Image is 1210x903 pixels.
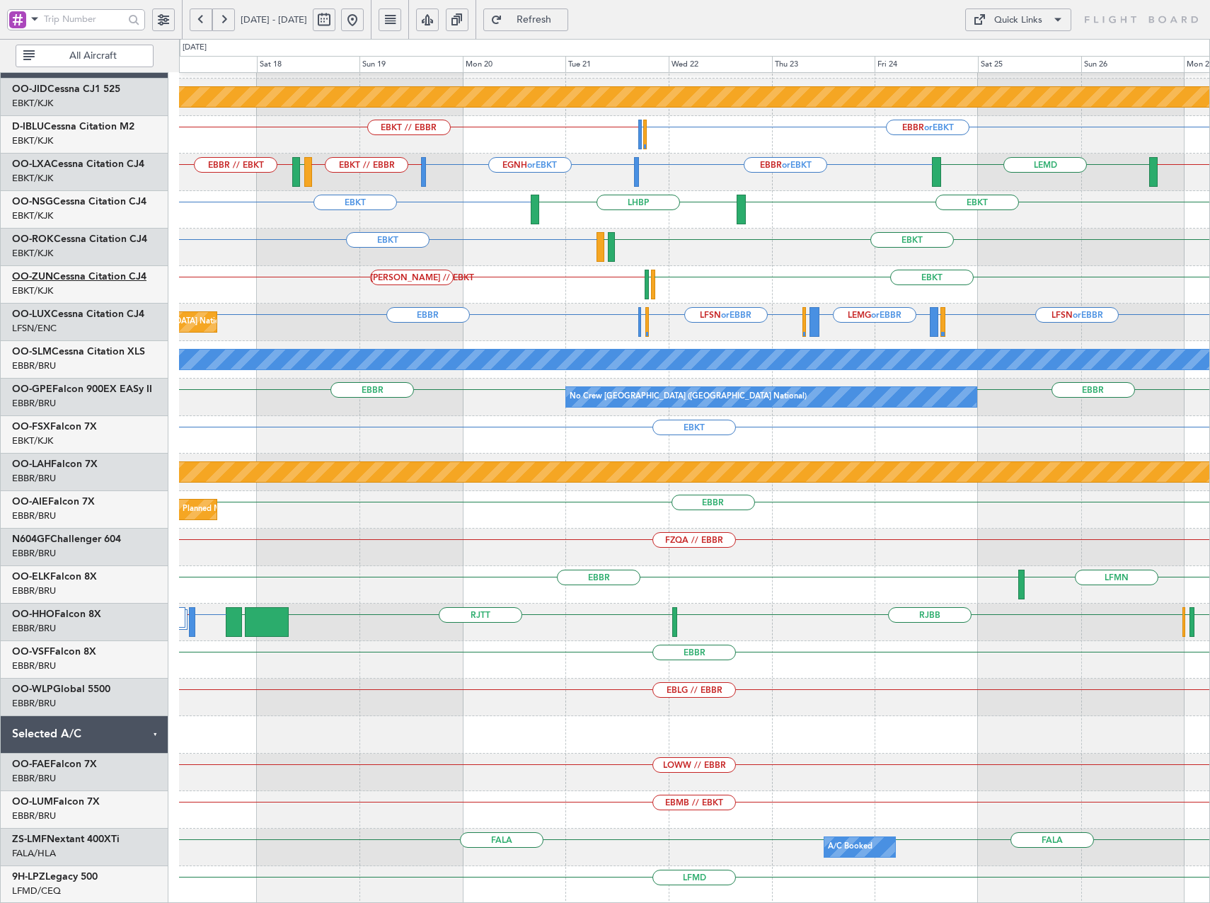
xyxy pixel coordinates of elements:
[12,572,50,582] span: OO-ELK
[12,234,147,244] a: OO-ROKCessna Citation CJ4
[241,13,307,26] span: [DATE] - [DATE]
[154,56,257,73] div: Fri 17
[12,622,56,635] a: EBBR/BRU
[12,609,101,619] a: OO-HHOFalcon 8X
[12,572,97,582] a: OO-ELKFalcon 8X
[12,459,98,469] a: OO-LAHFalcon 7X
[12,384,152,394] a: OO-GPEFalcon 900EX EASy II
[12,134,53,147] a: EBKT/KJK
[483,8,568,31] button: Refresh
[570,386,807,408] div: No Crew [GEOGRAPHIC_DATA] ([GEOGRAPHIC_DATA] National)
[12,834,47,844] span: ZS-LMF
[12,697,56,710] a: EBBR/BRU
[257,56,360,73] div: Sat 18
[12,234,54,244] span: OO-ROK
[12,322,57,335] a: LFSN/ENC
[12,834,120,844] a: ZS-LMFNextant 400XTi
[12,459,51,469] span: OO-LAH
[12,547,56,560] a: EBBR/BRU
[965,8,1071,31] button: Quick Links
[12,885,61,897] a: LFMD/CEQ
[12,272,53,282] span: OO-ZUN
[12,872,45,882] span: 9H-LPZ
[12,360,56,372] a: EBBR/BRU
[12,810,56,822] a: EBBR/BRU
[12,422,50,432] span: OO-FSX
[12,684,110,694] a: OO-WLPGlobal 5500
[772,56,875,73] div: Thu 23
[12,585,56,597] a: EBBR/BRU
[828,836,872,858] div: A/C Booked
[12,847,56,860] a: FALA/HLA
[12,797,53,807] span: OO-LUM
[669,56,772,73] div: Wed 22
[12,347,145,357] a: OO-SLMCessna Citation XLS
[12,647,96,657] a: OO-VSFFalcon 8X
[12,534,50,544] span: N604GF
[12,647,50,657] span: OO-VSF
[12,122,44,132] span: D-IBLU
[12,609,54,619] span: OO-HHO
[12,247,53,260] a: EBKT/KJK
[12,309,51,319] span: OO-LUX
[994,13,1042,28] div: Quick Links
[12,197,53,207] span: OO-NSG
[12,84,47,94] span: OO-JID
[505,15,563,25] span: Refresh
[463,56,566,73] div: Mon 20
[12,209,53,222] a: EBKT/KJK
[12,472,56,485] a: EBBR/BRU
[44,8,124,30] input: Trip Number
[565,56,669,73] div: Tue 21
[12,759,97,769] a: OO-FAEFalcon 7X
[12,534,121,544] a: N604GFChallenger 604
[12,797,100,807] a: OO-LUMFalcon 7X
[12,497,48,507] span: OO-AIE
[16,45,154,67] button: All Aircraft
[183,42,207,54] div: [DATE]
[12,422,97,432] a: OO-FSXFalcon 7X
[12,159,51,169] span: OO-LXA
[12,309,144,319] a: OO-LUXCessna Citation CJ4
[12,284,53,297] a: EBKT/KJK
[12,197,146,207] a: OO-NSGCessna Citation CJ4
[12,497,95,507] a: OO-AIEFalcon 7X
[12,97,53,110] a: EBKT/KJK
[12,384,52,394] span: OO-GPE
[359,56,463,73] div: Sun 19
[1081,56,1185,73] div: Sun 26
[12,122,134,132] a: D-IBLUCessna Citation M2
[12,660,56,672] a: EBBR/BRU
[12,397,56,410] a: EBBR/BRU
[12,759,50,769] span: OO-FAE
[38,51,149,61] span: All Aircraft
[12,159,144,169] a: OO-LXACessna Citation CJ4
[183,499,439,520] div: Planned Maint [GEOGRAPHIC_DATA] ([GEOGRAPHIC_DATA] National)
[978,56,1081,73] div: Sat 25
[12,510,56,522] a: EBBR/BRU
[12,84,120,94] a: OO-JIDCessna CJ1 525
[12,435,53,447] a: EBKT/KJK
[12,772,56,785] a: EBBR/BRU
[12,272,146,282] a: OO-ZUNCessna Citation CJ4
[12,172,53,185] a: EBKT/KJK
[12,684,53,694] span: OO-WLP
[12,347,52,357] span: OO-SLM
[12,872,98,882] a: 9H-LPZLegacy 500
[875,56,978,73] div: Fri 24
